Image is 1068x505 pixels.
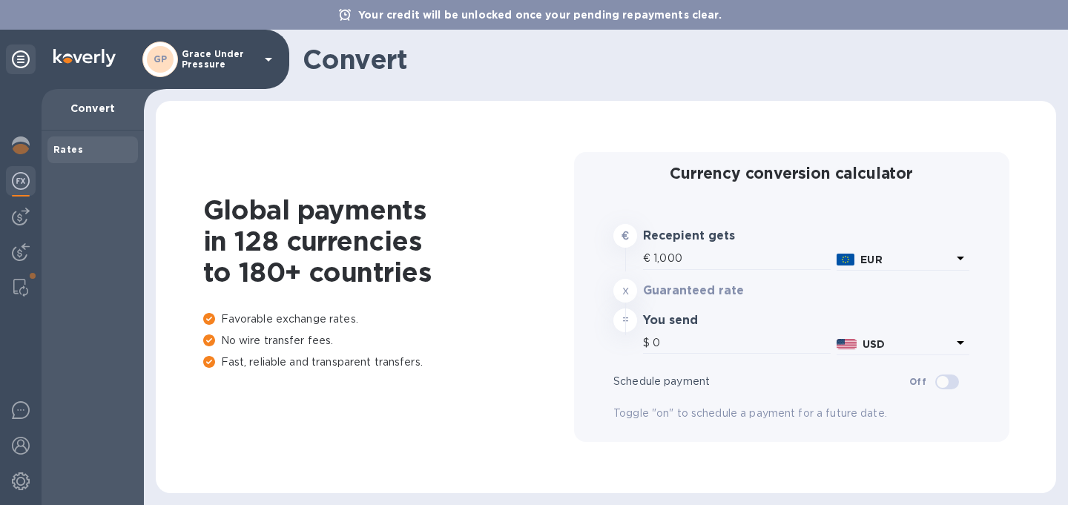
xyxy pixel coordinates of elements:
div: x [613,279,637,303]
div: = [613,308,637,332]
p: Convert [53,101,132,116]
strong: € [622,230,629,242]
h2: Currency conversion calculator [613,164,969,182]
img: Foreign exchange [12,172,30,190]
p: Favorable exchange rates. [203,311,574,327]
h3: Recepient gets [643,229,788,243]
b: EUR [860,254,882,265]
h3: Guaranteed rate [643,284,788,298]
p: Toggle "on" to schedule a payment for a future date. [613,406,969,421]
img: Logo [53,49,116,67]
b: GP [154,53,168,65]
h1: Global payments in 128 currencies to 180+ countries [203,194,574,288]
div: Unpin categories [6,44,36,74]
b: Rates [53,144,83,155]
b: Off [909,376,926,387]
p: Grace Under Pressure [182,49,256,70]
b: Your credit will be unlocked once your pending repayments clear. [358,9,722,21]
b: USD [863,338,885,350]
p: Schedule payment [613,374,909,389]
h1: Convert [303,44,1044,75]
input: Amount [653,248,831,270]
h3: You send [643,314,788,328]
img: USD [837,339,857,349]
input: Amount [653,332,831,354]
p: No wire transfer fees. [203,333,574,349]
div: € [643,248,653,270]
p: Fast, reliable and transparent transfers. [203,354,574,370]
div: $ [643,332,653,354]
